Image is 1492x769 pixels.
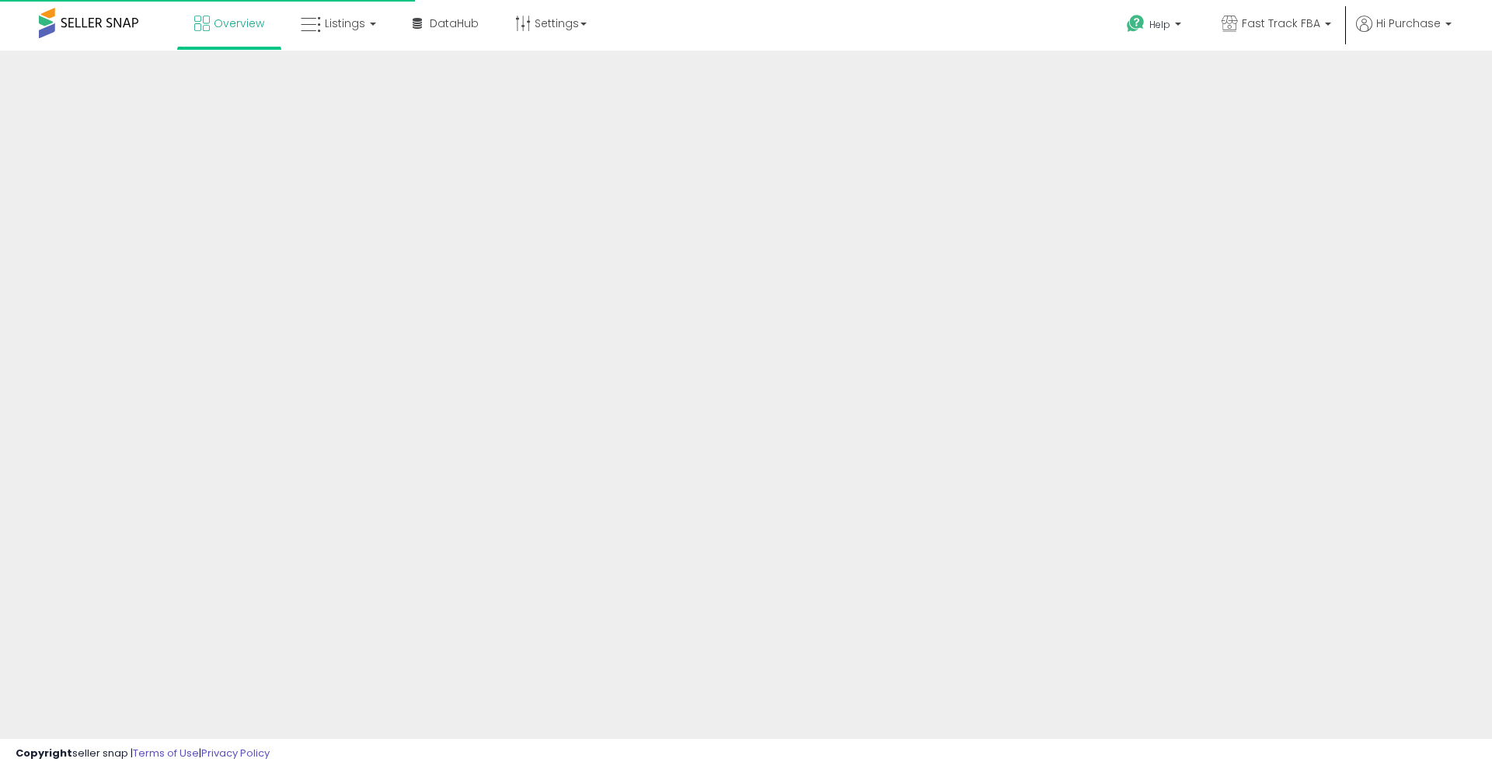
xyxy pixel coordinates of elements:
[325,16,365,31] span: Listings
[1356,16,1452,51] a: Hi Purchase
[430,16,479,31] span: DataHub
[214,16,264,31] span: Overview
[1376,16,1441,31] span: Hi Purchase
[1242,16,1320,31] span: Fast Track FBA
[1114,2,1197,51] a: Help
[1149,18,1170,31] span: Help
[1126,14,1145,33] i: Get Help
